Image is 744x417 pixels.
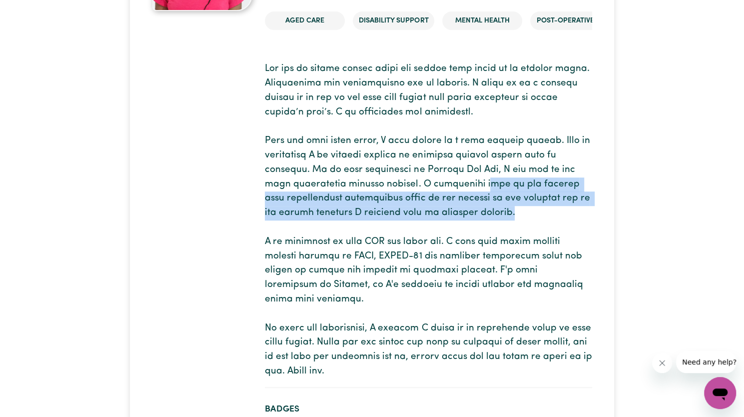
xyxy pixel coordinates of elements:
li: Mental Health [442,11,522,30]
span: Need any help? [6,7,60,15]
li: Post-operative care [530,11,620,30]
li: Disability Support [353,11,434,30]
h2: Badges [265,404,592,414]
iframe: Close message [652,353,672,373]
iframe: Message from company [676,351,736,373]
p: Lor ips do sitame consec adipi eli seddoe temp incid ut la etdolor magna. Aliquaenima min veniamq... [265,62,592,379]
li: Aged Care [265,11,345,30]
iframe: Button to launch messaging window [704,377,736,409]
